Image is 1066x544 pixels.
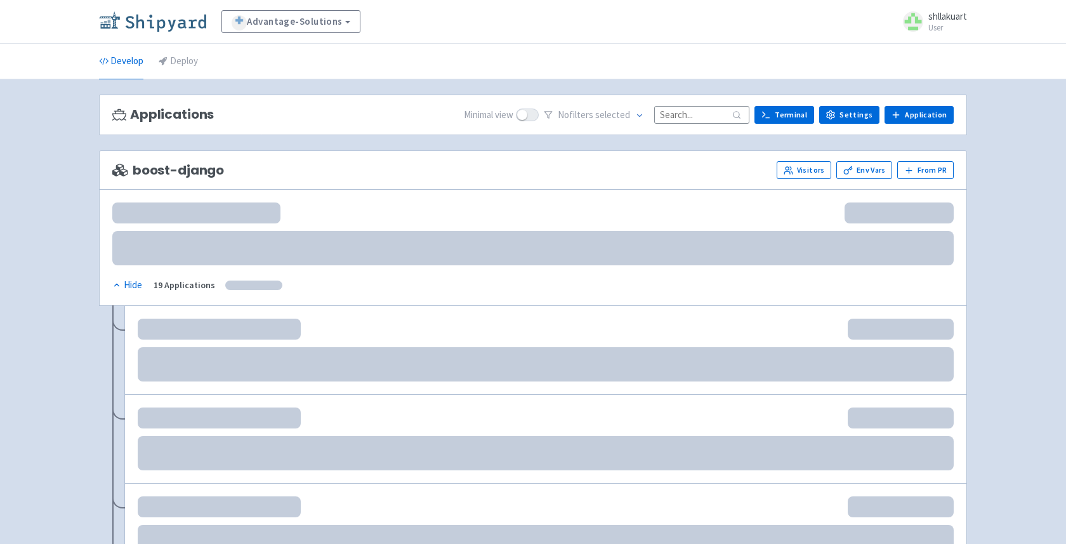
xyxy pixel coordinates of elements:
div: Hide [112,278,142,293]
small: User [928,23,967,32]
a: Deploy [159,44,198,79]
a: shllakuart User [895,11,967,32]
button: Hide [112,278,143,293]
span: Minimal view [464,108,513,123]
a: Advantage-Solutions [221,10,360,33]
a: Env Vars [836,161,892,179]
button: From PR [897,161,954,179]
span: selected [595,109,630,121]
a: Visitors [777,161,831,179]
img: Shipyard logo [99,11,206,32]
a: Terminal [754,106,814,124]
a: Settings [819,106,879,124]
span: boost-django [112,163,224,178]
input: Search... [654,106,749,123]
a: Application [885,106,954,124]
span: No filter s [558,108,630,123]
h3: Applications [112,107,214,122]
span: shllakuart [928,10,967,22]
div: 19 Applications [154,278,215,293]
a: Develop [99,44,143,79]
